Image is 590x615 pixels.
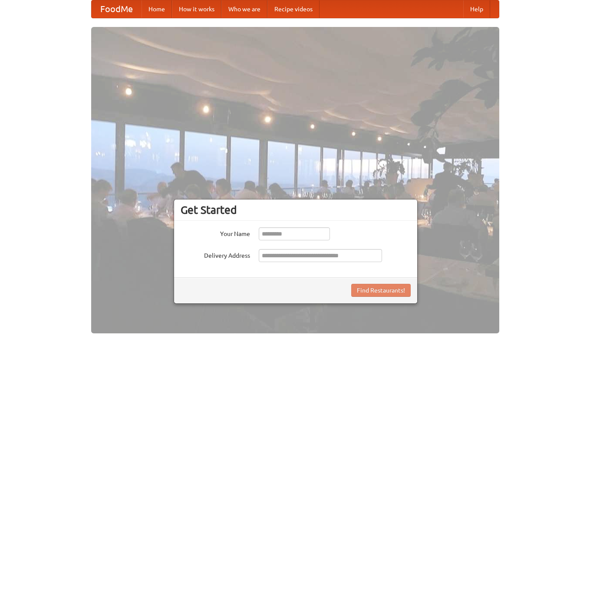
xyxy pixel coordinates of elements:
[463,0,490,18] a: Help
[351,284,411,297] button: Find Restaurants!
[221,0,267,18] a: Who we are
[181,203,411,216] h3: Get Started
[181,249,250,260] label: Delivery Address
[267,0,320,18] a: Recipe videos
[172,0,221,18] a: How it works
[181,227,250,238] label: Your Name
[92,0,142,18] a: FoodMe
[142,0,172,18] a: Home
